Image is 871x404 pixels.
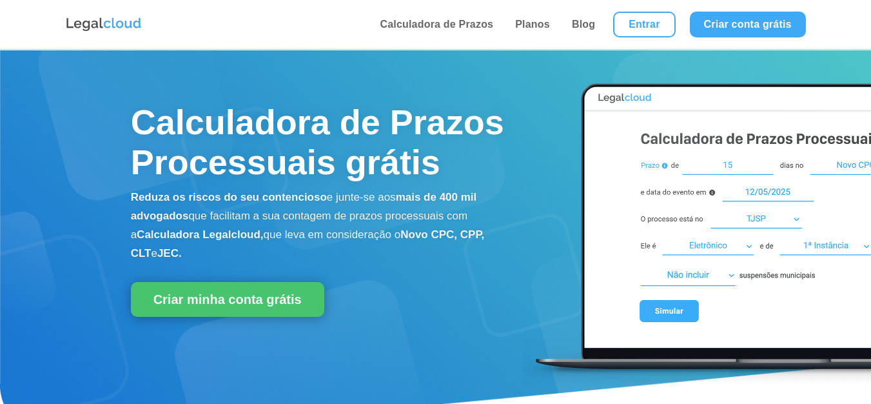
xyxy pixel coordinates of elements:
img: Logo da Legalcloud [65,16,142,33]
b: mais de 400 mil advogados [131,191,477,222]
a: Criar conta grátis [690,12,806,37]
a: Entrar [613,12,675,37]
b: JEC. [157,247,182,259]
span: Calculadora de Prazos Processuais grátis [131,103,504,181]
b: Novo CPC, CPP, CLT [131,228,485,259]
b: Calculadora Legalcloud, [137,228,264,241]
p: e junte-se aos que facilitam a sua contagem de prazos processuais com a que leva em consideração o e [131,188,523,263]
b: Reduza os riscos do seu contencioso [131,191,327,203]
a: Criar minha conta grátis [131,282,324,317]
